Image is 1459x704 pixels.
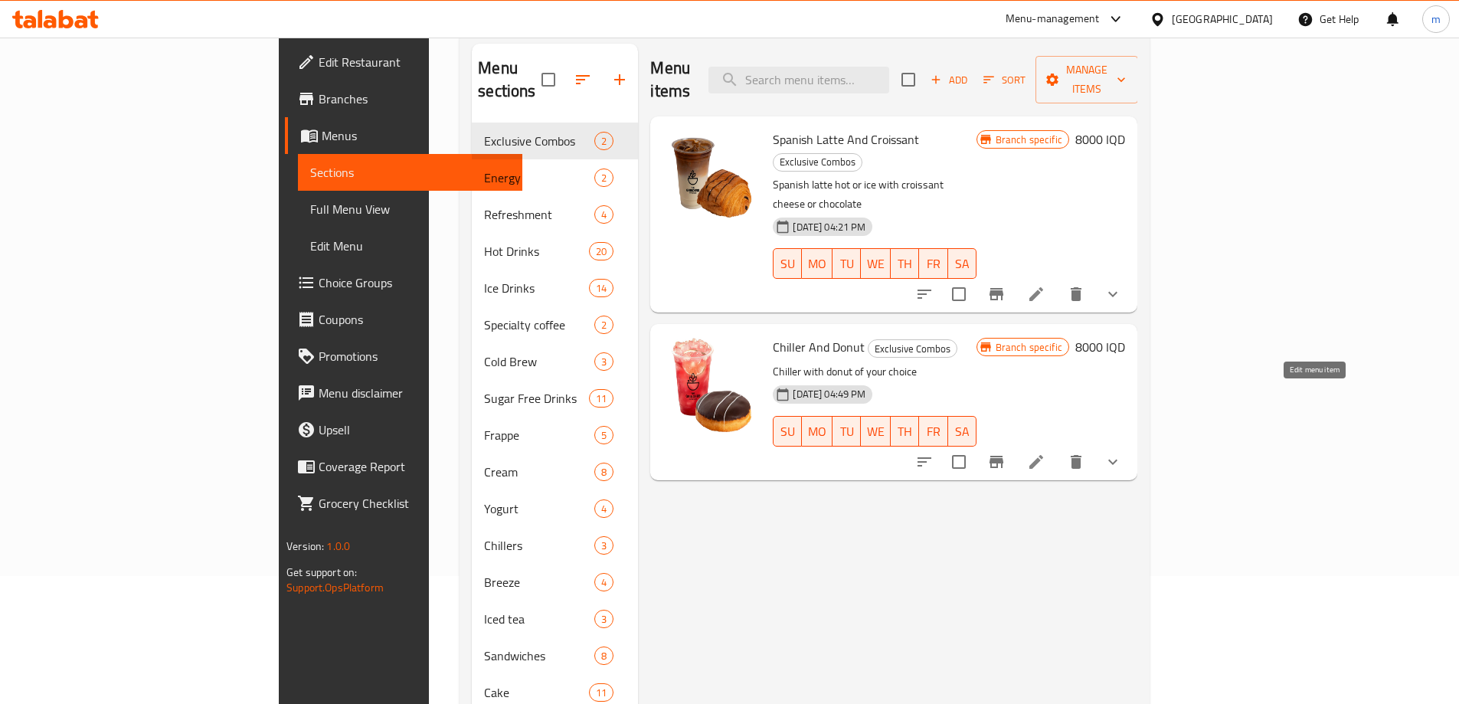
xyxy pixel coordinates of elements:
button: WE [861,416,891,447]
button: MO [802,416,833,447]
div: Cream [484,463,594,481]
div: Sandwiches [484,647,594,665]
span: Specialty coffee [484,316,594,334]
span: FR [925,421,941,443]
div: Cream8 [472,454,638,490]
div: Cold Brew3 [472,343,638,380]
span: Exclusive Combos [484,132,594,150]
div: items [594,499,613,518]
span: Chiller And Donut [773,336,865,359]
button: WE [861,248,891,279]
span: Sort items [973,68,1035,92]
a: Full Menu View [298,191,522,228]
a: Branches [285,80,522,117]
span: 2 [595,318,613,332]
span: 11 [590,391,613,406]
a: Menus [285,117,522,154]
a: Coupons [285,301,522,338]
div: items [589,683,613,702]
span: Branches [319,90,510,108]
span: Version: [286,536,324,556]
span: Coverage Report [319,457,510,476]
span: Frappe [484,426,594,444]
div: Iced tea3 [472,601,638,637]
span: Iced tea [484,610,594,628]
span: Refreshment [484,205,594,224]
span: Hot Drinks [484,242,589,260]
span: Menu disclaimer [319,384,510,402]
a: Promotions [285,338,522,375]
a: Grocery Checklist [285,485,522,522]
span: WE [867,421,885,443]
span: 1.0.0 [326,536,350,556]
div: items [594,426,613,444]
div: Ice Drinks [484,279,589,297]
span: Sugar Free Drinks [484,389,589,408]
a: Choice Groups [285,264,522,301]
div: Exclusive Combos [868,339,957,358]
span: Sections [310,163,510,182]
span: Exclusive Combos [869,340,957,358]
span: Branch specific [990,340,1068,355]
span: Upsell [319,421,510,439]
span: Edit Menu [310,237,510,255]
div: [GEOGRAPHIC_DATA] [1172,11,1273,28]
div: items [589,279,613,297]
div: items [589,389,613,408]
a: Menu disclaimer [285,375,522,411]
div: items [594,610,613,628]
span: Yogurt [484,499,594,518]
div: items [594,573,613,591]
span: FR [925,253,941,275]
div: Chillers [484,536,594,555]
button: Sort [980,68,1029,92]
span: TU [839,253,855,275]
span: Select section [892,64,924,96]
span: Choice Groups [319,273,510,292]
span: 8 [595,465,613,480]
span: Exclusive Combos [774,153,862,171]
span: SU [780,421,796,443]
a: Edit menu item [1027,285,1045,303]
div: Energy [484,169,594,187]
span: TH [897,253,913,275]
p: Spanish latte hot or ice with croissant cheese or chocolate [773,175,976,214]
button: FR [919,416,947,447]
span: TU [839,421,855,443]
div: Hot Drinks20 [472,233,638,270]
span: Select to update [943,278,975,310]
span: WE [867,253,885,275]
div: items [594,169,613,187]
button: sort-choices [906,444,943,480]
div: items [594,316,613,334]
span: Add item [924,68,973,92]
span: SA [954,253,970,275]
span: 8 [595,649,613,663]
div: items [589,242,613,260]
img: Spanish Latte And Croissant [662,129,761,227]
button: Branch-specific-item [978,444,1015,480]
span: 11 [590,686,613,700]
span: Sort sections [564,61,601,98]
div: Cold Brew [484,352,594,371]
span: MO [808,253,826,275]
span: Manage items [1048,61,1126,99]
span: [DATE] 04:49 PM [787,387,872,401]
span: Coupons [319,310,510,329]
span: Select all sections [532,64,564,96]
div: items [594,352,613,371]
div: items [594,647,613,665]
button: FR [919,248,947,279]
svg: Show Choices [1104,453,1122,471]
button: SU [773,416,802,447]
span: 3 [595,355,613,369]
div: Exclusive Combos2 [472,123,638,159]
span: Cake [484,683,589,702]
span: Select to update [943,446,975,478]
span: 2 [595,171,613,185]
button: Add [924,68,973,92]
div: Breeze4 [472,564,638,601]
